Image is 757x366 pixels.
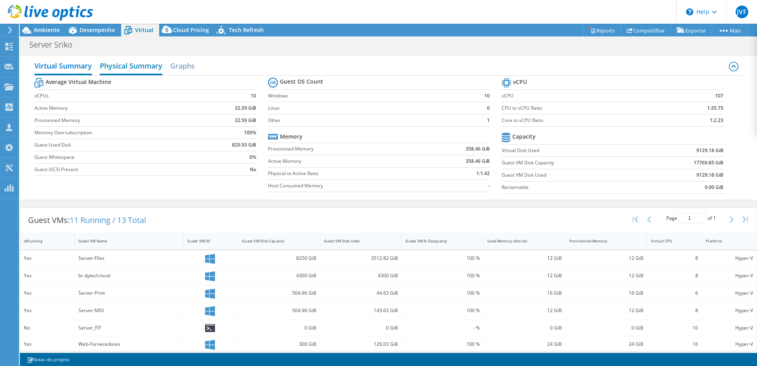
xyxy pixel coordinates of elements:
[696,171,723,179] b: 9129.18 GiB
[24,289,71,297] div: Yes
[242,324,316,332] div: 0 GiB
[651,271,698,280] div: 8
[229,26,264,34] span: Tech Refresh
[170,58,195,74] h2: Graphs
[135,26,153,34] span: Virtual
[405,238,470,244] div: Guest VM % Occupancy
[280,78,323,86] b: Guest OS Count
[34,58,92,75] h2: Virtual Summary
[502,159,647,167] label: Guest VM Disk Capacity
[235,104,256,112] b: 32.59 GiB
[706,238,744,244] div: Platform
[671,24,712,36] a: Exportar
[651,238,689,244] div: Virtual CPU
[706,324,753,332] div: Hyper-V
[487,289,562,297] div: 16 GiB
[100,58,162,75] h2: Physical Summary
[24,271,71,280] div: Yes
[268,145,425,153] label: Provisioned Memory
[34,129,203,137] label: Memory Oversubscription
[78,340,180,349] div: Web-Fornecedores
[405,324,480,332] div: - %
[268,116,470,124] label: Other
[487,254,562,263] div: 12 GiB
[715,92,723,100] b: 107
[502,171,647,179] label: Guest VM Disk Used
[268,170,425,177] label: Physical to Active Ratio
[405,271,480,280] div: 100 %
[250,166,256,173] b: No
[712,24,747,36] a: Mais
[569,306,644,315] div: 12 GiB
[569,271,644,280] div: 12 GiB
[713,215,716,221] span: 1
[569,289,644,297] div: 16 GiB
[34,116,203,124] label: Provisioned Memory
[488,182,490,190] b: -
[513,78,527,86] b: vCPU
[706,306,753,315] div: Hyper-V
[20,208,154,233] div: Guest VMs:
[706,289,753,297] div: Hyper-V
[324,254,398,263] div: 3512.82 GiB
[249,153,256,161] b: 0%
[502,116,665,124] label: Core to vCPU Ratio
[502,147,647,154] label: Virtual Disk Used
[78,306,180,315] div: Server-MDI
[476,170,490,177] b: 1:1.42
[242,340,316,349] div: 300 GiB
[466,145,490,153] b: 358.46 GiB
[242,254,316,263] div: 8250 GiB
[487,104,490,112] b: 0
[694,159,723,167] b: 17769.85 GiB
[569,340,644,349] div: 24 GiB
[405,289,480,297] div: 100 %
[651,324,698,332] div: 10
[268,104,470,112] label: Linux
[487,116,490,124] b: 1
[324,324,398,332] div: 0 GiB
[651,306,698,315] div: 8
[621,24,671,36] a: Compartilhar
[324,340,398,349] div: 126.03 GiB
[268,157,425,165] label: Active Memory
[679,213,706,223] input: jump to page
[569,238,634,244] div: Provisioned Memory
[244,129,256,137] b: 100%
[78,238,171,244] div: Guest VM Name
[651,254,698,263] div: 8
[34,153,203,161] label: Guest Whitespace
[34,166,203,173] label: Guest iSCSI Present
[569,254,644,263] div: 12 GiB
[484,92,490,100] b: 10
[405,340,480,349] div: 100 %
[324,238,389,244] div: Guest VM Disk Used
[78,324,180,332] div: Server_FIT
[268,182,425,190] label: Host Consumed Memory
[466,157,490,165] b: 358.46 GiB
[736,6,748,18] span: JVF
[24,324,71,332] div: No
[34,92,203,100] label: vCPUs
[569,324,644,332] div: 0 GiB
[405,306,480,315] div: 100 %
[242,271,316,280] div: 4300 GiB
[502,104,665,112] label: CPU to vCPU Ratio
[706,271,753,280] div: Hyper-V
[696,147,723,154] b: 9129.18 GiB
[26,40,85,49] h1: Server Sriko
[70,215,146,225] span: 11 Running / 13 Total
[251,92,256,100] b: 10
[502,183,647,191] label: Reclaimable
[666,213,716,223] span: Page of
[46,78,111,86] b: Average Virtual Machine
[78,289,180,297] div: Server-Print
[651,340,698,349] div: 16
[583,24,621,36] a: Reports
[707,104,723,112] b: 1:35.75
[78,271,180,280] div: br.dytech.local
[24,238,61,244] div: IsRunning
[324,306,398,315] div: 143.63 GiB
[706,340,753,349] div: Hyper-V
[173,26,209,34] span: Cloud Pricing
